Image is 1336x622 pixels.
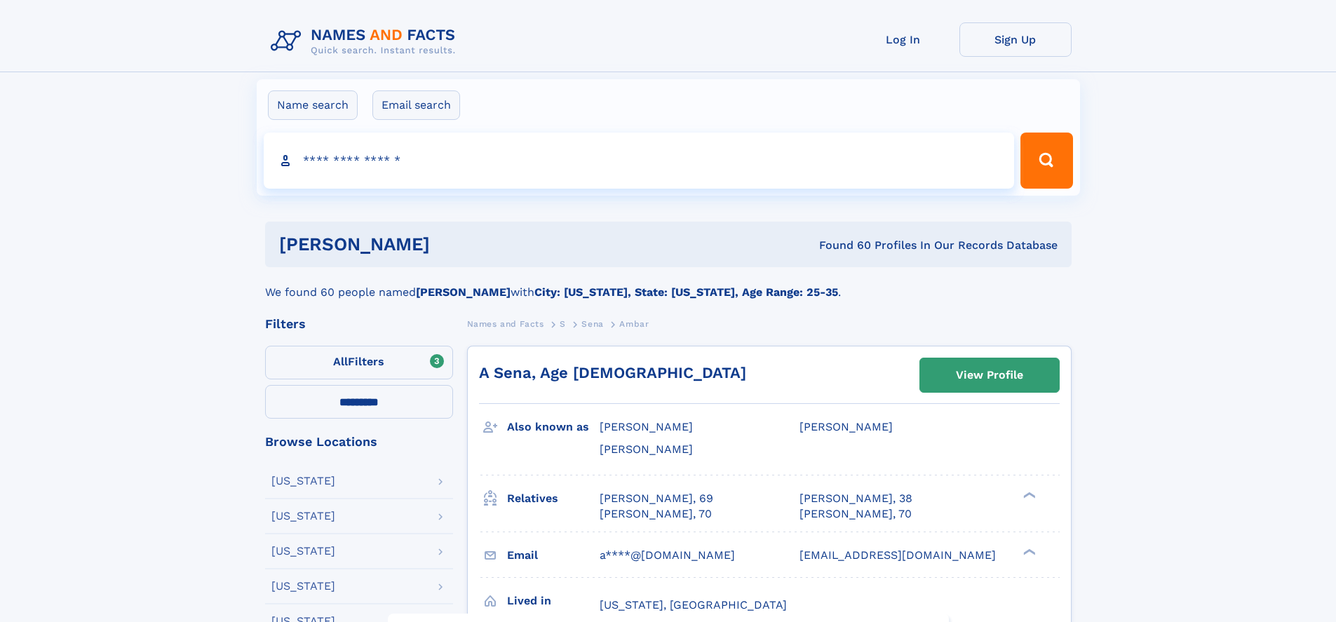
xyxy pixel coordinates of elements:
[507,543,600,567] h3: Email
[624,238,1058,253] div: Found 60 Profiles In Our Records Database
[264,133,1015,189] input: search input
[799,420,893,433] span: [PERSON_NAME]
[799,491,912,506] a: [PERSON_NAME], 38
[467,315,544,332] a: Names and Facts
[268,90,358,120] label: Name search
[1020,547,1037,556] div: ❯
[279,236,625,253] h1: [PERSON_NAME]
[920,358,1059,392] a: View Profile
[265,435,453,448] div: Browse Locations
[265,318,453,330] div: Filters
[560,319,566,329] span: S
[799,548,996,562] span: [EMAIL_ADDRESS][DOMAIN_NAME]
[581,315,603,332] a: Sena
[265,22,467,60] img: Logo Names and Facts
[265,267,1072,301] div: We found 60 people named with .
[372,90,460,120] label: Email search
[479,364,746,381] a: A Sena, Age [DEMOGRAPHIC_DATA]
[271,475,335,487] div: [US_STATE]
[581,319,603,329] span: Sena
[600,420,693,433] span: [PERSON_NAME]
[959,22,1072,57] a: Sign Up
[507,487,600,511] h3: Relatives
[265,346,453,379] label: Filters
[271,511,335,522] div: [US_STATE]
[534,285,838,299] b: City: [US_STATE], State: [US_STATE], Age Range: 25-35
[560,315,566,332] a: S
[416,285,511,299] b: [PERSON_NAME]
[507,589,600,613] h3: Lived in
[847,22,959,57] a: Log In
[600,491,713,506] a: [PERSON_NAME], 69
[600,598,787,611] span: [US_STATE], [GEOGRAPHIC_DATA]
[271,546,335,557] div: [US_STATE]
[619,319,649,329] span: Ambar
[271,581,335,592] div: [US_STATE]
[600,506,712,522] a: [PERSON_NAME], 70
[1020,490,1037,499] div: ❯
[507,415,600,439] h3: Also known as
[333,355,348,368] span: All
[799,506,912,522] a: [PERSON_NAME], 70
[956,359,1023,391] div: View Profile
[1020,133,1072,189] button: Search Button
[600,442,693,456] span: [PERSON_NAME]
